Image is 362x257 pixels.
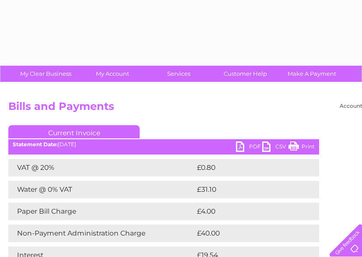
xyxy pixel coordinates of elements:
a: Print [288,141,315,154]
td: VAT @ 20% [8,159,195,176]
div: [DATE] [8,141,319,148]
td: £40.00 [195,225,302,242]
a: Current Invoice [8,125,140,138]
td: Water @ 0% VAT [8,181,195,198]
a: Make A Payment [276,66,348,82]
td: Non-Payment Administration Charge [8,225,195,242]
a: CSV [262,141,288,154]
td: £31.10 [195,181,300,198]
a: PDF [236,141,262,154]
b: Statement Date: [13,141,58,148]
td: £0.80 [195,159,299,176]
a: Services [143,66,215,82]
td: Paper Bill Charge [8,203,195,220]
a: My Account [76,66,148,82]
td: £4.00 [195,203,299,220]
a: Customer Help [209,66,281,82]
a: My Clear Business [10,66,82,82]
